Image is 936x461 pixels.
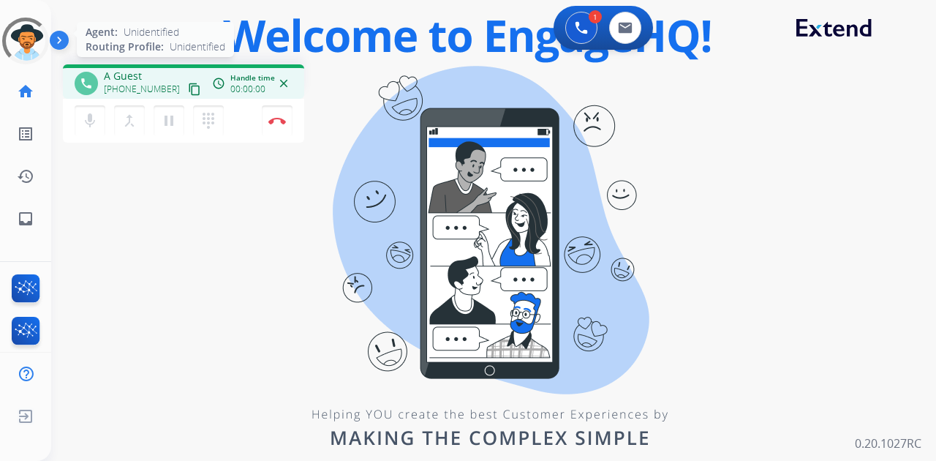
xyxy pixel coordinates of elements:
span: Unidentified [124,25,179,40]
p: 0.20.1027RC [855,435,921,452]
span: Routing Profile: [86,40,164,54]
mat-icon: mic [81,112,99,130]
mat-icon: access_time [212,77,225,90]
mat-icon: content_copy [188,83,201,96]
mat-icon: inbox [17,210,34,228]
mat-icon: home [17,83,34,100]
span: Handle time [230,72,275,83]
mat-icon: dialpad [200,112,217,130]
span: 00:00:00 [230,83,265,95]
img: control [268,117,286,124]
mat-icon: history [17,168,34,185]
span: Unidentified [170,40,225,54]
mat-icon: list_alt [17,125,34,143]
span: Agent: [86,25,118,40]
span: [PHONE_NUMBER] [104,83,180,95]
mat-icon: close [277,77,290,90]
span: A Guest [104,69,142,83]
mat-icon: phone [80,77,93,90]
div: 1 [589,10,602,23]
mat-icon: pause [160,112,178,130]
mat-icon: merge_type [121,112,138,130]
